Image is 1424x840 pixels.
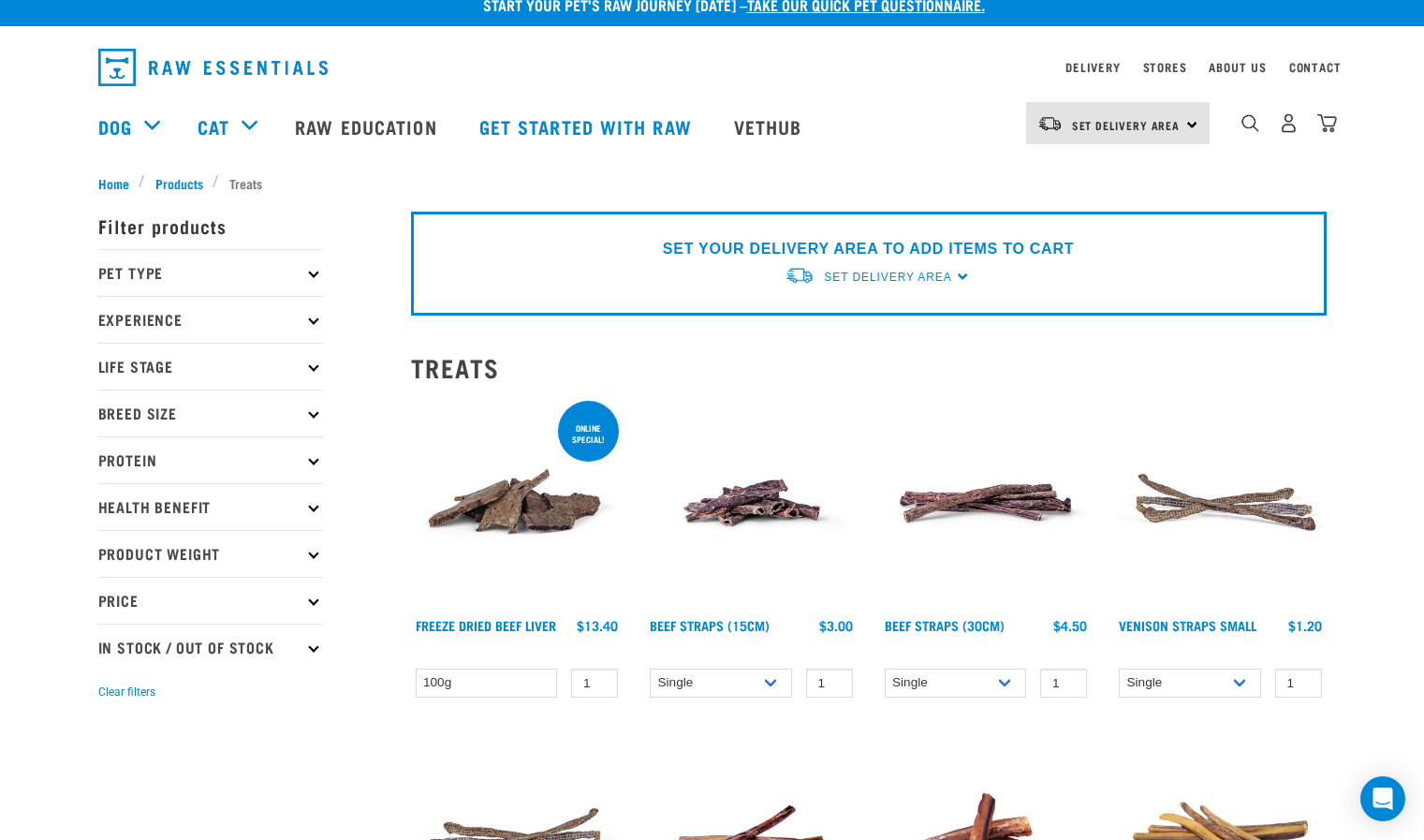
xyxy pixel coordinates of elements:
a: Products [145,173,213,193]
p: Protein [98,436,323,483]
img: home-icon@2x.png [1317,113,1337,133]
a: Get started with Raw [461,89,715,164]
p: Experience [98,296,323,343]
div: $13.40 [577,618,618,633]
input: 1 [806,669,853,698]
span: Set Delivery Area [1072,122,1181,128]
div: Open Intercom Messenger [1360,776,1405,821]
a: Raw Education [276,89,460,164]
a: Home [98,173,139,193]
p: Price [98,577,323,624]
button: Clear filters [98,684,155,700]
div: ONLINE SPECIAL! [558,414,619,453]
h2: Treats [411,353,1327,382]
p: Breed Size [98,390,323,436]
a: About Us [1209,64,1266,70]
img: home-icon-1@2x.png [1241,114,1259,132]
span: Home [98,173,129,193]
img: Raw Essentials Logo [98,49,328,86]
a: Contact [1289,64,1342,70]
img: van-moving.png [785,266,815,286]
p: Filter products [98,202,323,249]
img: user.png [1279,113,1299,133]
a: Venison Straps Small [1119,622,1256,628]
a: Freeze Dried Beef Liver [416,622,556,628]
a: Vethub [715,89,826,164]
a: Cat [198,112,229,140]
img: Stack Of Freeze Dried Beef Liver For Pets [411,397,624,610]
div: $1.20 [1288,618,1322,633]
p: Product Weight [98,530,323,577]
nav: breadcrumbs [98,173,1327,193]
p: Life Stage [98,343,323,390]
img: Raw Essentials Beef Straps 6 Pack [880,397,1093,610]
input: 1 [1040,669,1087,698]
div: $4.50 [1053,618,1087,633]
p: Health Benefit [98,483,323,530]
input: 1 [571,669,618,698]
span: Set Delivery Area [824,271,951,284]
img: van-moving.png [1037,115,1063,132]
a: Beef Straps (15cm) [650,622,770,628]
div: $3.00 [819,618,853,633]
p: In Stock / Out Of Stock [98,624,323,671]
nav: dropdown navigation [83,41,1342,94]
p: SET YOUR DELIVERY AREA TO ADD ITEMS TO CART [663,238,1074,260]
img: Raw Essentials Beef Straps 15cm 6 Pack [645,397,858,610]
a: Delivery [1065,64,1120,70]
a: Stores [1143,64,1187,70]
p: Pet Type [98,249,323,296]
img: Venison Straps [1114,397,1327,610]
input: 1 [1275,669,1322,698]
a: Dog [98,112,132,140]
span: Products [155,173,203,193]
a: Beef Straps (30cm) [885,622,1005,628]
